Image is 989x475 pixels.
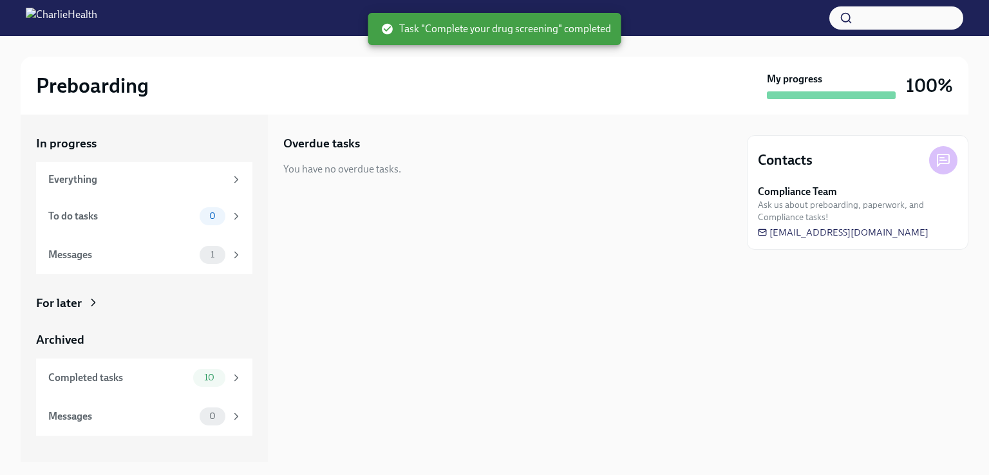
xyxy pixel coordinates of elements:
span: Ask us about preboarding, paperwork, and Compliance tasks! [758,199,957,223]
a: To do tasks0 [36,197,252,236]
a: Messages0 [36,397,252,436]
a: Everything [36,162,252,197]
div: Completed tasks [48,371,188,385]
a: For later [36,295,252,312]
div: Messages [48,248,194,262]
strong: Compliance Team [758,185,837,199]
span: 10 [196,373,222,382]
img: CharlieHealth [26,8,97,28]
a: Archived [36,331,252,348]
span: 0 [202,211,223,221]
strong: My progress [767,72,822,86]
h5: Overdue tasks [283,135,360,152]
h3: 100% [906,74,953,97]
a: Completed tasks10 [36,359,252,397]
h4: Contacts [758,151,813,170]
div: To do tasks [48,209,194,223]
div: Everything [48,172,225,187]
div: You have no overdue tasks. [283,162,401,176]
div: Messages [48,409,194,424]
a: In progress [36,135,252,152]
span: Task "Complete your drug screening" completed [381,22,611,36]
span: 0 [202,411,223,421]
a: Messages1 [36,236,252,274]
a: [EMAIL_ADDRESS][DOMAIN_NAME] [758,226,928,239]
h2: Preboarding [36,73,149,98]
span: 1 [203,250,222,259]
div: For later [36,295,82,312]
